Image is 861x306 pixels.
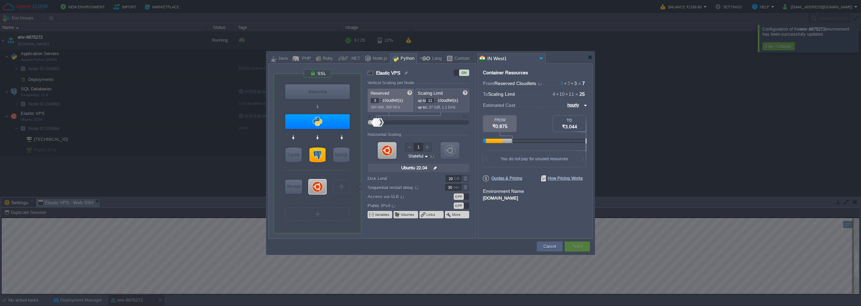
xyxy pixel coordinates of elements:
span: 7 [582,81,585,86]
span: + [555,91,559,97]
div: NoSQL Databases [333,147,349,162]
div: 0 [368,115,370,119]
button: Cancel [544,243,556,250]
div: Elastic VPS [309,180,326,194]
span: = [574,91,579,97]
div: GB [454,175,461,182]
div: Storage Containers [285,180,302,194]
span: + [570,81,574,86]
span: To [483,91,488,97]
div: Application Servers [285,114,350,129]
span: Estimated Cost [483,101,515,109]
span: + [565,91,569,97]
label: Public IPv4 [368,202,436,209]
div: Load Balancer [285,84,350,99]
span: 11 [565,91,574,97]
div: Container Resources [483,70,528,75]
div: Storage [285,180,302,193]
button: More [452,212,461,217]
span: Scaling Limit [418,91,443,96]
div: TO [553,118,586,122]
span: From [483,81,494,86]
label: Environment Name [483,188,524,194]
span: 1 [561,81,563,86]
span: 4 [553,91,555,97]
span: How Pricing Works [541,175,583,181]
div: Custom [452,54,470,64]
div: Java [276,54,288,64]
label: Access via SLB [368,193,436,200]
span: ₹3.044 [562,124,577,129]
div: Cache [286,147,302,162]
div: SQL Databases [309,147,326,162]
div: NoSQL [333,147,349,162]
div: sec [453,184,461,190]
span: 3 [563,81,570,86]
div: Balancing [285,84,350,99]
div: Ruby [321,54,333,64]
div: PHP [300,54,311,64]
button: Apply [572,243,582,250]
div: .NET [348,54,360,64]
div: FROM [483,118,517,122]
span: 1.37 GiB, 1.1 GHz [426,105,456,109]
span: ₹0.875 [492,124,508,129]
div: Python [399,54,414,64]
button: Links [426,212,436,217]
button: Variables [375,212,390,217]
span: 384 MiB, 300 MHz [371,105,401,109]
div: Create New Layer [333,180,350,193]
label: Sequential restart delay [368,184,436,191]
span: Quotas & Pricing [483,175,522,181]
span: Reserved [371,91,389,96]
div: Lang [430,54,442,64]
div: ON [459,70,469,76]
span: Scaling Limit [488,91,515,97]
div: OFF [454,193,464,200]
span: up to [418,98,426,102]
button: Volumes [401,212,415,217]
label: Disk Limit [368,175,436,182]
p: cloudlet(s) [371,96,411,103]
span: up to [418,105,426,109]
div: 512 [462,115,469,119]
span: Reserved Cloudlets [494,81,542,86]
span: 10 [555,91,565,97]
span: = [577,81,582,86]
span: 3 [570,81,577,86]
div: Create New Layer [285,207,350,221]
p: cloudlet(s) [418,96,467,103]
div: [DOMAIN_NAME] [483,194,587,201]
span: + [563,81,567,86]
div: Vertical Scaling per Node [368,81,416,85]
div: OFF [454,203,464,209]
div: Horizontal Scaling [368,132,403,137]
div: Node.js [371,54,387,64]
span: 25 [579,91,585,97]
